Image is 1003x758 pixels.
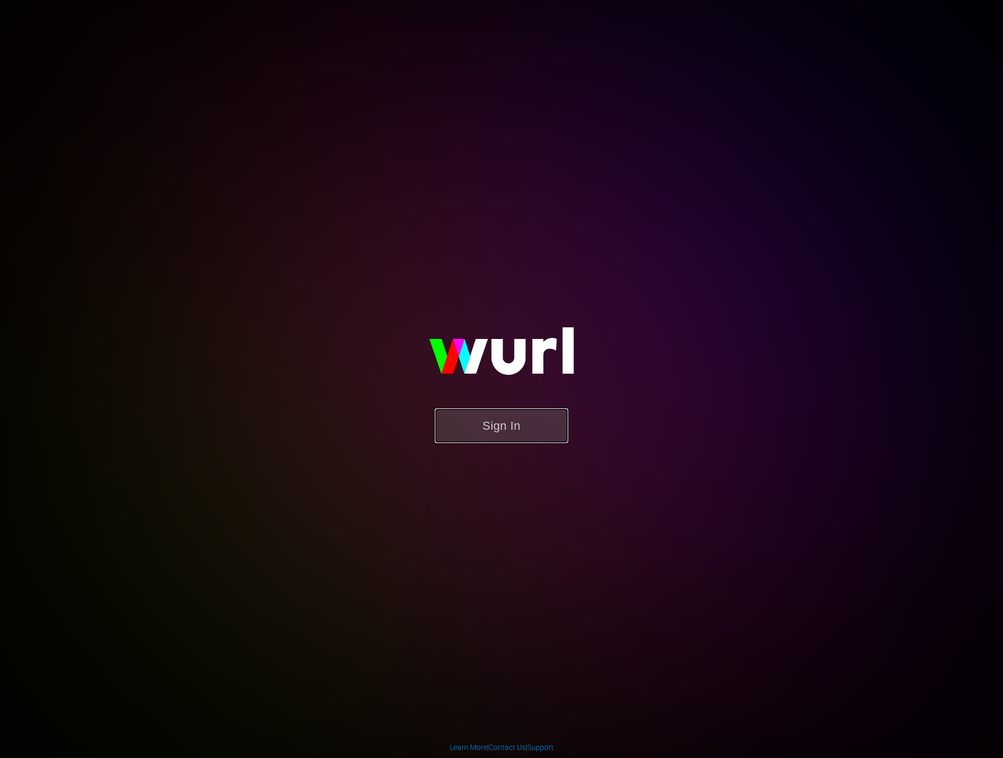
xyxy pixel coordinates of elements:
a: Support [527,743,554,752]
a: Learn More [450,743,487,752]
div: | | [450,742,554,753]
button: Sign In [435,408,568,443]
img: wurl-logo-on-black-223613ac3d8ba8fe6dc639794a292ebdb59501304c7dfd60c99c58986ef67473.svg [395,304,608,408]
a: Contact Us [489,743,526,752]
